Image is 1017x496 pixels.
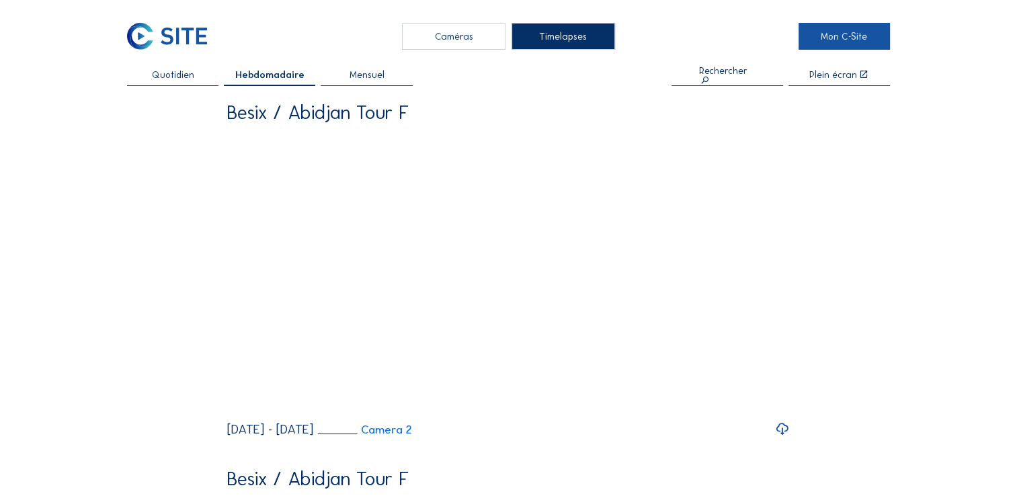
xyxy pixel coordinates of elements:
div: Plein écran [809,70,857,79]
span: Hebdomadaire [235,70,304,79]
div: Timelapses [512,23,615,50]
a: C-SITE Logo [127,23,218,50]
a: Camera 2 [317,424,412,436]
video: Your browser does not support the video tag. [227,132,790,413]
div: Caméras [402,23,505,50]
span: Quotidien [152,70,194,79]
div: Rechercher [699,65,755,85]
div: [DATE] - [DATE] [227,423,313,436]
span: Mensuel [350,70,384,79]
div: Besix / Abidjan Tour F [227,104,409,123]
img: C-SITE Logo [127,23,207,50]
a: Mon C-Site [799,23,890,50]
div: Besix / Abidjan Tour F [227,470,409,489]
